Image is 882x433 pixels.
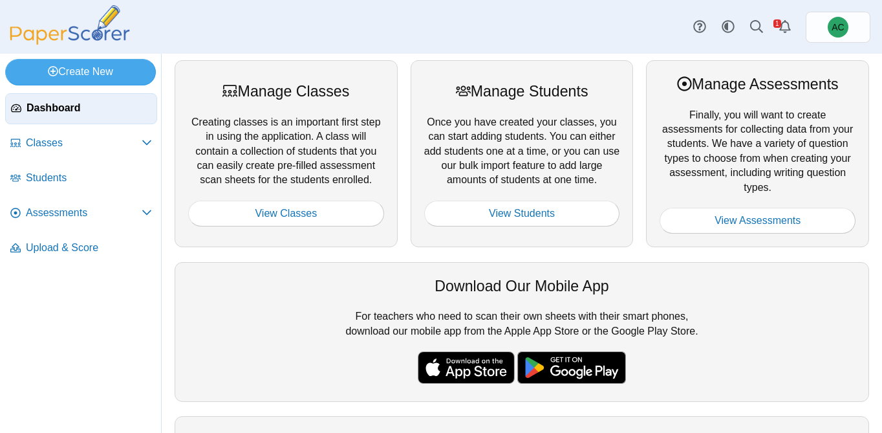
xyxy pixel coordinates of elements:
a: View Students [424,201,620,227]
div: Finally, you will want to create assessments for collecting data from your students. We have a va... [646,60,869,247]
a: Upload & Score [5,233,157,264]
div: Manage Classes [188,81,384,102]
div: Manage Students [424,81,620,102]
div: For teachers who need to scan their own sheets with their smart phones, download our mobile app f... [175,262,869,402]
div: Download Our Mobile App [188,276,855,296]
a: View Classes [188,201,384,227]
a: Create New [5,59,156,85]
span: Dashboard [27,101,151,115]
a: Dashboard [5,93,157,124]
a: View Assessments [660,208,855,234]
span: Andrew Christman [832,23,844,32]
img: PaperScorer [5,5,134,45]
span: Assessments [26,206,142,220]
span: Upload & Score [26,241,152,255]
a: PaperScorer [5,36,134,47]
a: Alerts [771,13,799,41]
a: Andrew Christman [806,12,870,43]
div: Manage Assessments [660,74,855,94]
a: Students [5,163,157,194]
span: Students [26,171,152,185]
span: Classes [26,136,142,150]
div: Once you have created your classes, you can start adding students. You can either add students on... [411,60,634,247]
div: Creating classes is an important first step in using the application. A class will contain a coll... [175,60,398,247]
span: Andrew Christman [828,17,848,38]
img: apple-store-badge.svg [418,351,515,384]
a: Classes [5,128,157,159]
img: google-play-badge.png [517,351,626,384]
a: Assessments [5,198,157,229]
